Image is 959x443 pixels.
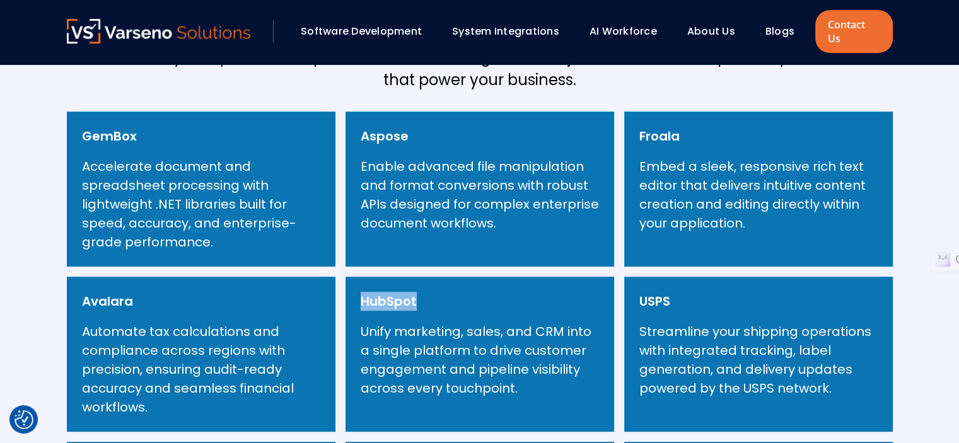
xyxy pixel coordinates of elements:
[82,322,320,417] p: Automate tax calculations and compliance across regions with precision, ensuring audit-ready accu...
[82,157,320,251] p: Accelerate document and spreadsheet processing with lightweight .NET libraries built for speed, a...
[361,322,599,398] p: Unify marketing, sales, and CRM into a single platform to drive customer engagement and pipeline ...
[452,24,559,38] a: System Integrations
[294,21,439,42] div: Software Development
[639,322,878,398] p: Streamline your shipping operations with integrated tracking, label generation, and delivery upda...
[15,410,33,429] button: Cookie Settings
[639,157,878,233] p: Embed a sleek, responsive rich text editor that delivers intuitive content creation and editing d...
[590,24,657,38] a: AI Workforce
[82,127,137,146] h6: GemBox
[815,10,892,53] a: Contact Us
[765,24,794,38] a: Blogs
[583,21,675,42] div: AI Workforce
[759,21,812,42] div: Blogs
[361,157,599,233] p: Enable advanced file manipulation and format conversions with robust APIs designed for complex en...
[361,292,417,311] h6: HubSpot
[82,292,133,311] h6: Avalara
[446,21,577,42] div: System Integrations
[67,46,893,91] h5: We connect your systems with precision—no silos, no guesswork, just seamless interoperability acr...
[687,24,735,38] a: About Us
[361,127,409,146] h6: Aspose
[681,21,753,42] div: About Us
[639,292,670,311] h6: USPS
[15,410,33,429] img: Revisit consent button
[301,24,422,38] a: Software Development
[67,19,251,43] img: Varseno Solutions – Product Engineering & IT Services
[639,127,680,146] h6: Froala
